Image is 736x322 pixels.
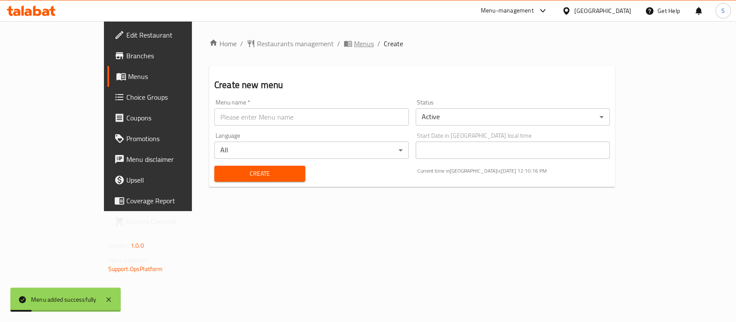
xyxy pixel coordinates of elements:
li: / [240,38,243,49]
a: Support.OpsPlatform [108,263,163,275]
span: Get support on: [108,255,148,266]
a: Restaurants management [247,38,334,49]
span: Create [221,168,298,179]
span: Upsell [126,175,220,185]
span: 1.0.0 [131,240,144,251]
span: Grocery Checklist [126,216,220,227]
span: Coupons [126,113,220,123]
span: Menus [354,38,374,49]
a: Coupons [107,107,227,128]
a: Promotions [107,128,227,149]
a: Menus [107,66,227,87]
a: Menu disclaimer [107,149,227,170]
div: Menu-management [481,6,534,16]
span: Create [384,38,403,49]
a: Grocery Checklist [107,211,227,232]
p: Current time in [GEOGRAPHIC_DATA] is [DATE] 12:10:16 PM [417,167,610,175]
a: Edit Restaurant [107,25,227,45]
div: [GEOGRAPHIC_DATA] [574,6,631,16]
a: Upsell [107,170,227,190]
a: Choice Groups [107,87,227,107]
li: / [337,38,340,49]
span: Choice Groups [126,92,220,102]
div: All [214,142,409,159]
li: / [377,38,380,49]
span: Menu disclaimer [126,154,220,164]
span: Promotions [126,133,220,144]
span: Menus [128,71,220,82]
div: Active [416,108,610,126]
span: Restaurants management [257,38,334,49]
span: Version: [108,240,129,251]
div: Menu added successfully [31,295,97,304]
h2: Create new menu [214,79,610,92]
nav: breadcrumb [209,38,615,49]
span: Branches [126,51,220,61]
span: Edit Restaurant [126,30,220,40]
a: Coverage Report [107,190,227,211]
a: Menus [344,38,374,49]
a: Branches [107,45,227,66]
input: Please enter Menu name [214,108,409,126]
button: Create [214,166,305,182]
span: S [721,6,725,16]
span: Coverage Report [126,196,220,206]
